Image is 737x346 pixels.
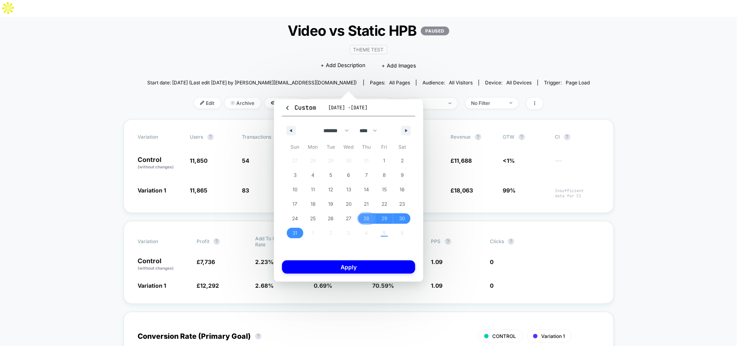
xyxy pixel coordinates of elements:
[490,258,493,265] span: 0
[519,134,525,140] button: ?
[393,211,411,226] button: 30
[328,197,333,211] span: 19
[490,238,504,244] span: Clicks
[231,101,235,105] img: end
[282,260,415,274] button: Apply
[566,80,590,86] span: Page Load
[508,238,514,245] button: ?
[384,154,386,168] span: 1
[304,211,322,226] button: 25
[138,164,174,169] span: (without changes)
[328,211,333,226] span: 26
[350,45,388,54] span: Theme Test
[490,282,493,289] span: 0
[190,157,208,164] span: 11,850
[197,282,219,289] span: £
[510,102,512,104] img: end
[376,141,394,154] span: Fri
[383,168,386,182] span: 8
[364,197,369,211] span: 21
[197,258,215,265] span: £
[357,197,376,211] button: 21
[286,197,304,211] button: 17
[304,168,322,182] button: 4
[376,182,394,197] button: 15
[169,22,568,39] span: Video vs Static HPB
[451,187,473,194] span: £
[422,80,473,86] div: Audience:
[364,182,369,197] span: 14
[357,141,376,154] span: Thu
[138,282,166,289] span: Variation 1
[455,157,472,164] span: 11,688
[393,154,411,168] button: 2
[421,27,449,35] p: PAUSED
[503,157,515,164] span: <1%
[340,168,358,182] button: 6
[322,197,340,211] button: 19
[564,134,571,140] button: ?
[286,182,304,197] button: 10
[197,238,209,244] span: Profit
[311,182,315,197] span: 11
[382,62,416,69] span: + Add Images
[138,156,182,170] p: Control
[138,187,166,194] span: Variation 1
[400,197,405,211] span: 23
[401,154,404,168] span: 2
[255,333,262,340] button: ?
[471,100,504,106] div: No Filter
[555,188,599,199] span: Insufficient data for CI
[479,80,538,86] span: Device:
[346,197,351,211] span: 20
[304,182,322,197] button: 11
[200,258,215,265] span: 7,736
[451,134,471,140] span: Revenue
[292,226,297,240] span: 31
[365,168,368,182] span: 7
[225,98,261,109] span: Archive
[242,187,250,194] span: 83
[393,197,411,211] button: 23
[329,168,332,182] span: 5
[190,134,203,140] span: users
[364,211,370,226] span: 28
[200,282,219,289] span: 12,292
[451,157,472,164] span: £
[431,238,441,244] span: PPS
[138,258,189,271] p: Control
[389,80,410,86] span: all pages
[455,187,473,194] span: 18,063
[370,80,410,86] div: Pages:
[503,187,516,194] span: 99%
[555,158,599,170] span: ---
[304,197,322,211] button: 18
[449,102,451,104] img: end
[393,182,411,197] button: 16
[242,134,272,140] span: Transactions
[347,168,350,182] span: 6
[544,80,590,86] div: Trigger:
[255,235,285,248] span: Add To Cart Rate
[242,157,250,164] span: 54
[282,103,415,117] button: Custom[DATE] -[DATE]
[376,154,394,168] button: 1
[286,141,304,154] span: Sun
[357,168,376,182] button: 7
[431,282,443,289] span: 1.09
[340,211,358,226] button: 27
[284,104,316,112] span: Custom
[286,226,304,240] button: 31
[346,182,351,197] span: 13
[311,168,315,182] span: 4
[340,182,358,197] button: 13
[506,80,532,86] span: all devices
[310,211,316,226] span: 25
[503,134,547,140] span: OTW
[382,211,387,226] span: 29
[555,134,599,140] span: CI
[340,197,358,211] button: 20
[200,101,204,105] img: edit
[292,182,297,197] span: 10
[376,197,394,211] button: 22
